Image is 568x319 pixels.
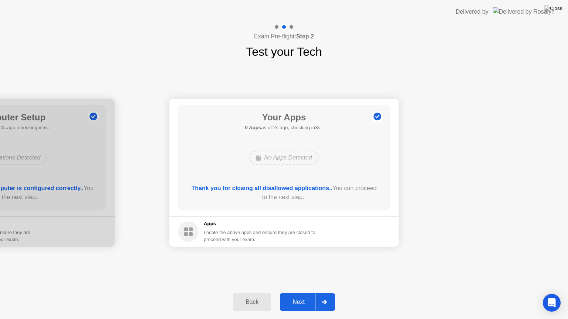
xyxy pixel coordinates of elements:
h1: Your Apps [245,111,323,124]
h1: Test your Tech [246,43,322,61]
div: Next [282,299,315,305]
h4: Exam Pre-flight: [254,32,314,41]
div: Back [235,299,269,305]
img: Delivered by Rosalyn [493,7,555,16]
div: No Apps Detected [249,151,318,165]
div: Delivered by [456,7,488,16]
div: You can proceed to the next step.. [189,184,379,202]
b: 0 Apps [245,125,261,130]
div: Locate the above apps and ensure they are closed to proceed with your exam. [204,229,316,243]
b: Thank you for closing all disallowed applications.. [192,185,332,191]
b: Step 2 [296,33,314,40]
div: Open Intercom Messenger [543,294,561,312]
h5: Apps [204,220,316,227]
img: Close [544,6,562,11]
button: Next [280,293,335,311]
h5: as of 2s ago, checking in3s.. [245,124,323,131]
button: Back [233,293,271,311]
